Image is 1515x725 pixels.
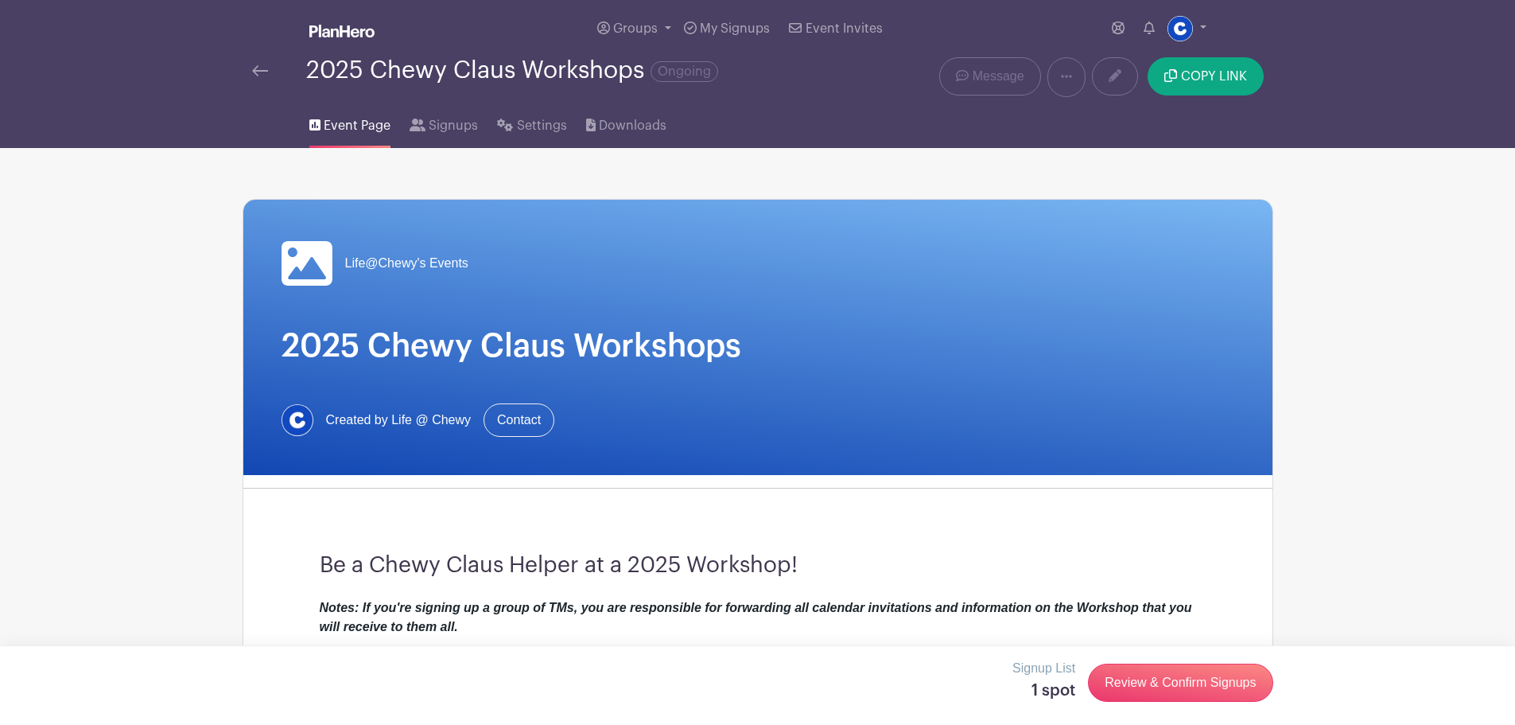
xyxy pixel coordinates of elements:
span: Message [973,67,1024,86]
span: Ongoing [651,61,718,82]
span: Created by Life @ Chewy [326,411,472,430]
span: Event Page [324,116,390,135]
span: Life@Chewy's Events [345,254,468,273]
img: logo_white-6c42ec7e38ccf1d336a20a19083b03d10ae64f83f12c07503d8b9e83406b4c7d.svg [309,25,375,37]
a: Message [939,57,1040,95]
span: My Signups [700,22,770,35]
button: COPY LINK [1148,57,1263,95]
img: 1629734264472.jfif [1167,16,1193,41]
h5: 1 spot [1012,681,1075,700]
img: back-arrow-29a5d9b10d5bd6ae65dc969a981735edf675c4d7a1fe02e03b50dbd4ba3cdb55.svg [252,65,268,76]
p: Signup List [1012,659,1075,678]
h1: 2025 Chewy Claus Workshops [282,327,1234,365]
em: Notes: If you're signing up a group of TMs, you are responsible for forwarding all calendar invit... [320,601,1192,672]
img: 1629734264472.jfif [282,404,313,436]
a: Review & Confirm Signups [1088,664,1272,702]
span: Event Invites [806,22,883,35]
div: 2025 Chewy Claus Workshops [306,57,718,84]
a: Downloads [586,97,666,148]
span: COPY LINK [1181,70,1247,83]
span: Signups [429,116,478,135]
span: Groups [613,22,658,35]
a: Signups [410,97,478,148]
a: Settings [497,97,566,148]
a: Contact [484,403,554,437]
h3: Be a Chewy Claus Helper at a 2025 Workshop! [320,552,1196,579]
a: Event Page [309,97,390,148]
span: Downloads [599,116,666,135]
span: Settings [517,116,567,135]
